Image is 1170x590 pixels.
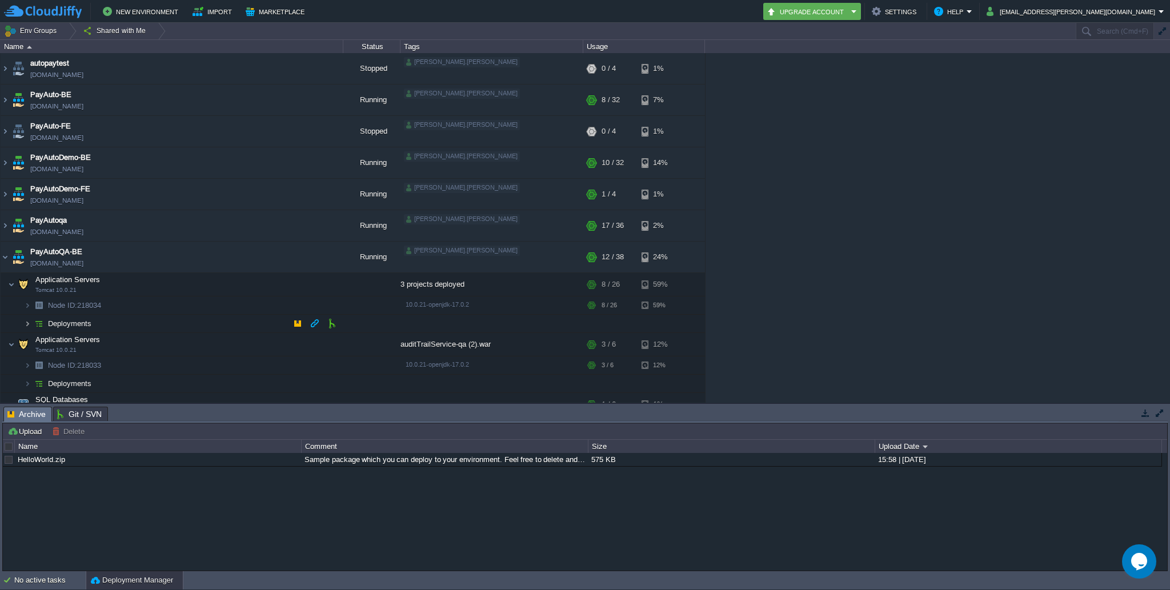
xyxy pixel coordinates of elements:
a: Deployments [47,319,93,328]
div: 1 / 6 [602,393,616,416]
a: Deployments [47,379,93,388]
a: Node ID:218033 [47,360,103,370]
div: Running [343,85,400,115]
a: [DOMAIN_NAME] [30,195,83,206]
div: Tags [401,40,583,53]
a: Application ServersTomcat 10.0.21 [34,275,102,284]
div: 12% [642,333,679,356]
div: 0 / 4 [602,116,616,147]
iframe: chat widget [1122,544,1159,579]
img: AMDAwAAAACH5BAEAAAAALAAAAAABAAEAAAICRAEAOw== [10,53,26,84]
span: PayAutoDemo-FE [30,183,90,195]
button: Delete [52,426,88,436]
button: Marketplace [246,5,308,18]
button: New Environment [103,5,182,18]
div: 1% [642,393,679,416]
div: 2% [642,210,679,241]
div: 1% [642,116,679,147]
span: 10.0.21-openjdk-17.0.2 [406,301,469,308]
a: [DOMAIN_NAME] [30,163,83,175]
span: Application Servers [34,335,102,344]
a: PayAuto-FE [30,121,71,132]
div: Running [343,179,400,210]
img: AMDAwAAAACH5BAEAAAAALAAAAAABAAEAAAICRAEAOw== [15,273,31,296]
div: Usage [584,40,704,53]
button: Settings [872,5,920,18]
button: Upload [7,426,45,436]
span: PayAutoDemo-BE [30,152,91,163]
img: CloudJiffy [4,5,82,19]
button: Import [193,5,235,18]
div: 59% [642,296,679,314]
div: auditTrailService-qa (2).war [400,333,583,356]
a: PayAutoQA-BE [30,246,82,258]
img: AMDAwAAAACH5BAEAAAAALAAAAAABAAEAAAICRAEAOw== [1,210,10,241]
span: Tomcat 10.0.21 [35,347,77,354]
img: AMDAwAAAACH5BAEAAAAALAAAAAABAAEAAAICRAEAOw== [8,273,15,296]
div: 12% [642,356,679,374]
div: 7% [642,85,679,115]
a: [DOMAIN_NAME] [30,258,83,269]
a: [DOMAIN_NAME] [30,69,83,81]
div: 24% [642,242,679,272]
img: AMDAwAAAACH5BAEAAAAALAAAAAABAAEAAAICRAEAOw== [31,356,47,374]
span: 218034 [47,300,103,310]
div: Status [344,40,400,53]
img: AMDAwAAAACH5BAEAAAAALAAAAAABAAEAAAICRAEAOw== [24,375,31,392]
a: PayAutoqa [30,215,67,226]
img: AMDAwAAAACH5BAEAAAAALAAAAAABAAEAAAICRAEAOw== [27,46,32,49]
img: AMDAwAAAACH5BAEAAAAALAAAAAABAAEAAAICRAEAOw== [1,85,10,115]
div: No active tasks [14,571,86,589]
img: AMDAwAAAACH5BAEAAAAALAAAAAABAAEAAAICRAEAOw== [10,147,26,178]
img: AMDAwAAAACH5BAEAAAAALAAAAAABAAEAAAICRAEAOw== [1,179,10,210]
div: Name [1,40,343,53]
button: Help [934,5,967,18]
div: Upload Date [876,440,1161,453]
a: Node ID:218034 [47,300,103,310]
img: AMDAwAAAACH5BAEAAAAALAAAAAABAAEAAAICRAEAOw== [24,315,31,332]
div: [PERSON_NAME].[PERSON_NAME] [404,120,520,130]
a: [DOMAIN_NAME] [30,226,83,238]
div: Stopped [343,116,400,147]
div: 10 / 32 [602,147,624,178]
span: Application Servers [34,275,102,284]
div: 8 / 26 [602,273,620,296]
div: 17 / 36 [602,210,624,241]
img: AMDAwAAAACH5BAEAAAAALAAAAAABAAEAAAICRAEAOw== [1,116,10,147]
div: 3 / 6 [602,333,616,356]
span: 218033 [47,360,103,370]
div: [PERSON_NAME].[PERSON_NAME] [404,57,520,67]
a: autopaytest [30,58,69,69]
span: Tomcat 10.0.21 [35,287,77,294]
img: AMDAwAAAACH5BAEAAAAALAAAAAABAAEAAAICRAEAOw== [1,242,10,272]
a: SQL Databases [34,395,90,404]
button: Deployment Manager [91,575,173,586]
div: 3 / 6 [602,356,614,374]
div: 59% [642,273,679,296]
div: [PERSON_NAME].[PERSON_NAME] [404,89,520,99]
div: [PERSON_NAME].[PERSON_NAME] [404,214,520,224]
div: 1% [642,53,679,84]
button: Env Groups [4,23,61,39]
div: [PERSON_NAME].[PERSON_NAME] [404,183,520,193]
a: PayAuto-BE [30,89,71,101]
div: Size [589,440,875,453]
div: 12 / 38 [602,242,624,272]
div: 8 / 26 [602,296,617,314]
img: AMDAwAAAACH5BAEAAAAALAAAAAABAAEAAAICRAEAOw== [31,315,47,332]
div: Name [15,440,301,453]
div: 0 / 4 [602,53,616,84]
a: Application ServersTomcat 10.0.21 [34,335,102,344]
span: Git / SVN [57,407,102,421]
button: Shared with Me [83,23,150,39]
a: [DOMAIN_NAME] [30,101,83,112]
img: AMDAwAAAACH5BAEAAAAALAAAAAABAAEAAAICRAEAOw== [10,116,26,147]
div: 575 KB [588,453,874,466]
div: 1% [642,179,679,210]
div: 14% [642,147,679,178]
div: [PERSON_NAME].[PERSON_NAME] [404,151,520,162]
